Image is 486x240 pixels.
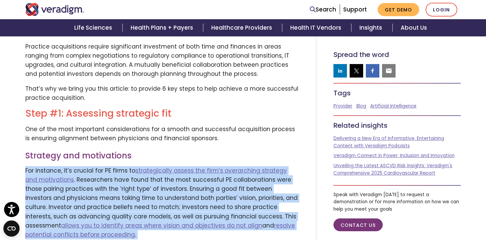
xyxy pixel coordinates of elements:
[369,67,376,74] img: facebook sharing button
[25,151,299,161] h3: Strategy and motivations
[333,51,461,59] h5: Spread the word
[25,84,299,102] p: That’s why we bring you this article: to provide 6 key steps to help achieve a more successful pr...
[333,121,461,129] h5: Related insights
[333,218,383,232] a: Contact Us
[385,67,392,74] img: email sharing button
[25,125,299,143] p: One of the most important considerations for a smooth and successful acquisition process is ensur...
[378,3,419,16] a: Get Demo
[25,108,299,119] h2: Step #1: Assessing strategic fit
[337,67,344,74] img: linkedin sharing button
[61,221,262,230] a: allows you to identify areas where vision and objectives do not align
[333,103,352,109] a: Provider
[343,5,367,13] a: Support
[353,67,360,74] img: twitter sharing button
[333,152,455,159] a: Veradigm Connect in Power: Inclusion and Innovation
[123,19,203,36] a: Health Plans + Payers
[333,135,444,149] a: Delivering a New Era of Informative, Entertaining Content with Veradigm Podcasts
[351,19,392,36] a: Insights
[282,19,351,36] a: Health IT Vendors
[25,166,299,240] p: For instance, it’s crucial for PE firms to . Researchers have found that the most successful PE c...
[310,5,336,14] a: Search
[66,19,122,36] a: Life Sciences
[25,42,299,79] p: Practice acquisitions require significant investment of both time and finances in areas ranging f...
[203,19,282,36] a: Healthcare Providers
[333,89,461,97] h5: Tags
[393,19,435,36] a: About Us
[25,3,84,16] img: Veradigm logo
[333,191,461,213] p: Speak with Veradigm [DATE] to request a demonstration or for more information on how we can help ...
[3,220,20,237] button: Open CMP widget
[25,167,287,184] a: strategically assess the firm’s overarching strategy and motivations
[426,3,457,17] a: Login
[370,103,416,109] a: Artificial Intelligence
[356,103,366,109] a: Blog
[333,162,452,176] a: Unveiling the Latest ASCVD Risk Insights: Veradigm's Comprehensive 2025 Cardiovascular Report
[356,191,478,232] iframe: Drift Chat Widget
